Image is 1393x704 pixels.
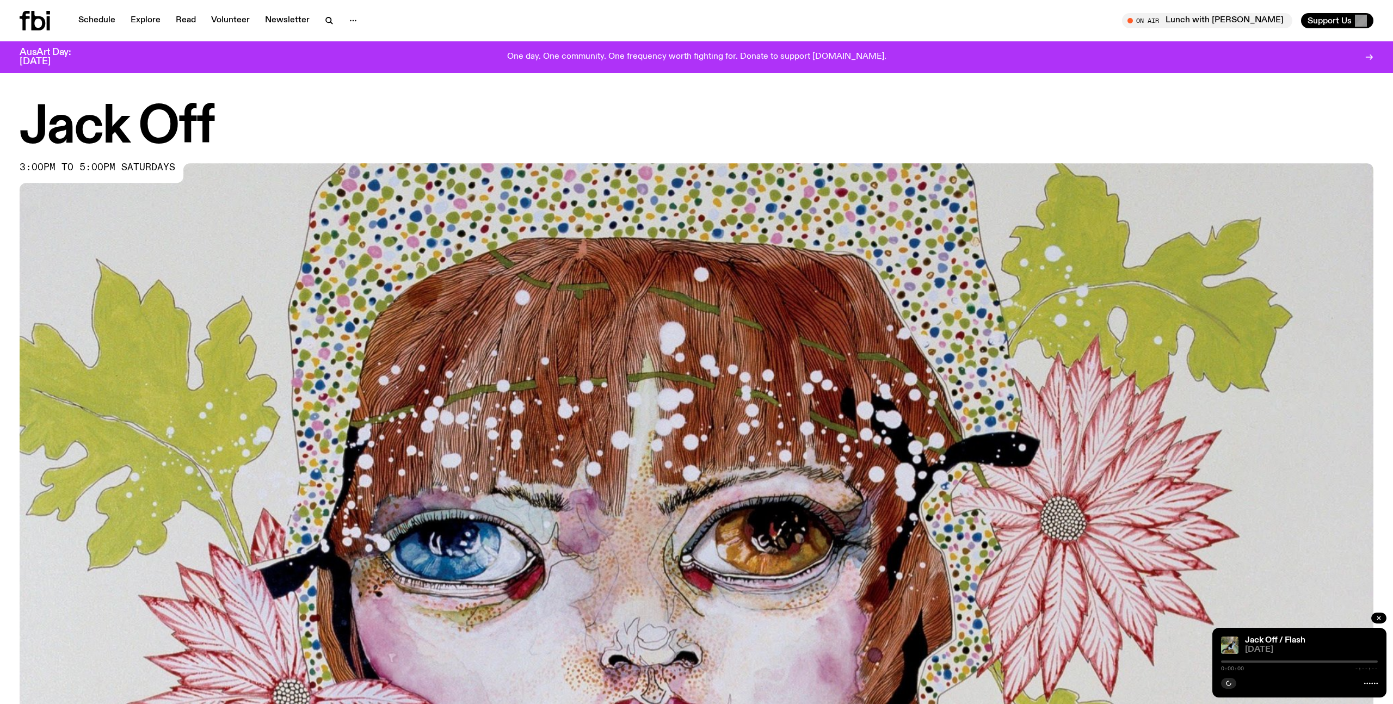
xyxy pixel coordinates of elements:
span: 0:00:00 [1221,666,1244,671]
a: Schedule [72,13,122,28]
a: Newsletter [258,13,316,28]
span: [DATE] [1245,646,1378,654]
button: On AirLunch with [PERSON_NAME] [1122,13,1292,28]
button: Support Us [1301,13,1373,28]
a: Read [169,13,202,28]
h3: AusArt Day: [DATE] [20,48,89,66]
a: Explore [124,13,167,28]
a: Jack Off / Flash [1245,636,1305,645]
h1: Jack Off [20,103,1373,152]
span: Support Us [1308,16,1352,26]
a: Volunteer [205,13,256,28]
p: One day. One community. One frequency worth fighting for. Donate to support [DOMAIN_NAME]. [507,52,886,62]
span: -:--:-- [1355,666,1378,671]
span: 3:00pm to 5:00pm saturdays [20,163,175,172]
